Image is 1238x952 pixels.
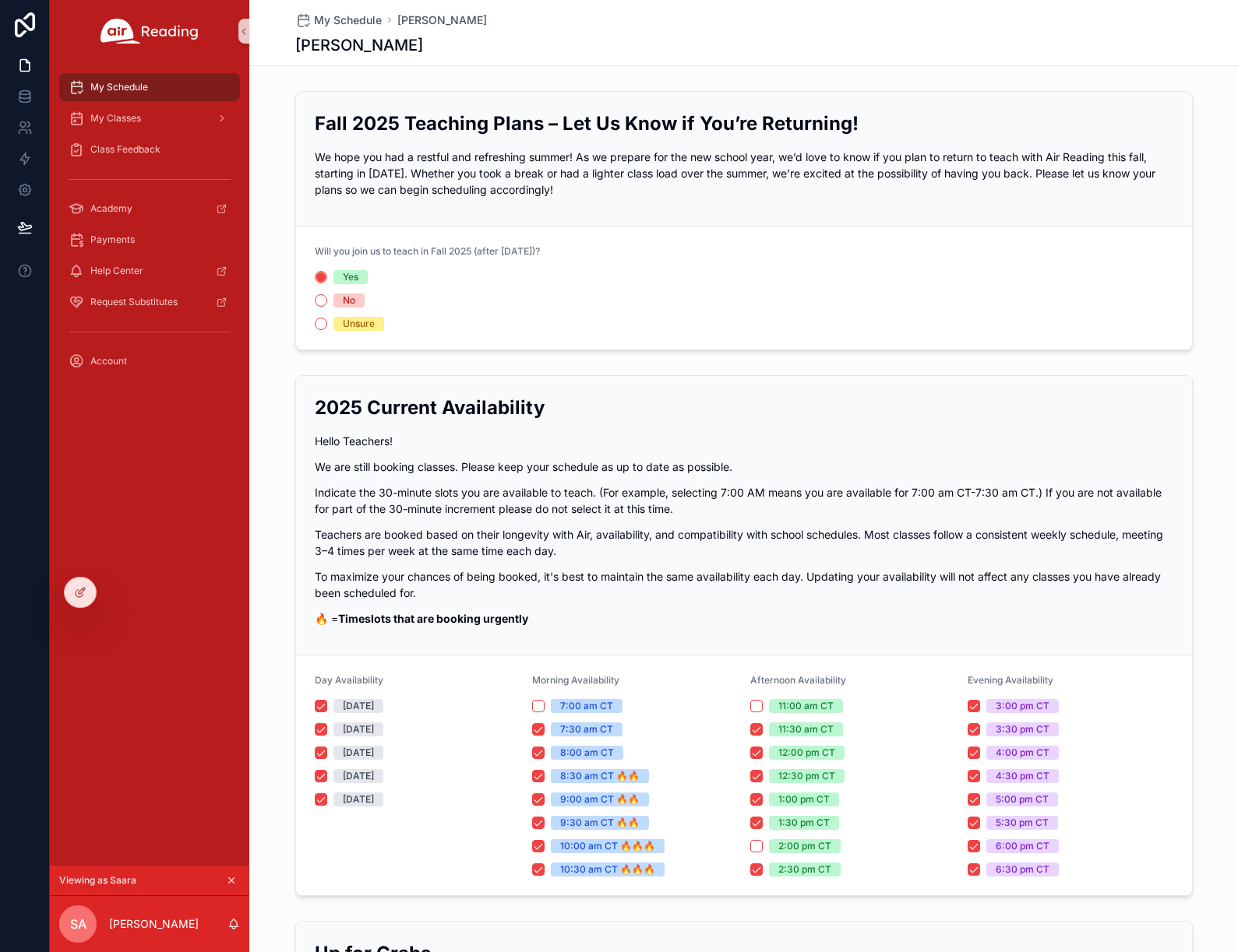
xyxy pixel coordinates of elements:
span: Viewing as Saara [59,874,136,887]
a: [PERSON_NAME] [397,12,487,28]
div: [DATE] [343,769,374,783]
div: 3:30 pm CT [996,722,1049,736]
h1: [PERSON_NAME] [295,34,423,56]
span: Afternoon Availability [750,674,846,686]
div: [DATE] [343,792,374,806]
span: Class Feedback [90,143,160,156]
span: Morning Availability [532,674,619,686]
span: Day Availability [315,674,383,686]
div: Yes [343,270,358,284]
div: 6:00 pm CT [996,839,1049,853]
div: 6:30 pm CT [996,862,1049,876]
p: To maximize your chances of being booked, it's best to maintain the same availability each day. U... [315,568,1173,601]
div: 1:00 pm CT [778,792,830,806]
div: 2:00 pm CT [778,839,831,853]
a: My Classes [59,104,240,132]
a: Request Substitutes [59,288,240,316]
div: 1:30 pm CT [778,816,830,830]
span: Account [90,355,127,367]
div: 11:00 am CT [778,699,834,713]
div: 4:00 pm CT [996,746,1049,760]
h2: 2025 Current Availability [315,395,1173,420]
div: 5:30 pm CT [996,816,1049,830]
p: [PERSON_NAME] [109,916,199,932]
span: Evening Availability [968,674,1053,686]
div: 8:30 am CT 🔥🔥 [560,769,640,783]
div: [DATE] [343,699,374,713]
div: 11:30 am CT [778,722,834,736]
p: Indicate the 30-minute slots you are available to teach. (For example, selecting 7:00 AM means yo... [315,484,1173,517]
p: 🔥 = [315,610,1173,627]
div: 2:30 pm CT [778,862,831,876]
p: We hope you had a restful and refreshing summer! As we prepare for the new school year, we’d love... [315,149,1173,198]
a: Academy [59,195,240,223]
div: 4:30 pm CT [996,769,1049,783]
span: SA [70,915,86,933]
p: We are still booking classes. Please keep your schedule as up to date as possible. [315,458,1173,475]
a: Payments [59,226,240,254]
div: 12:00 pm CT [778,746,835,760]
div: 7:00 am CT [560,699,613,713]
div: Unsure [343,317,375,331]
div: [DATE] [343,722,374,736]
span: My Classes [90,112,141,125]
span: Payments [90,234,135,246]
div: 5:00 pm CT [996,792,1049,806]
div: 10:00 am CT 🔥🔥🔥 [560,839,655,853]
span: My Schedule [314,12,382,28]
span: Request Substitutes [90,296,178,308]
div: 10:30 am CT 🔥🔥🔥 [560,862,655,876]
img: App logo [101,19,199,44]
span: My Schedule [90,81,148,93]
p: Teachers are booked based on their longevity with Air, availability, and compatibility with schoo... [315,526,1173,559]
div: 3:00 pm CT [996,699,1049,713]
a: Account [59,347,240,375]
div: scrollable content [50,62,249,395]
div: 9:00 am CT 🔥🔥 [560,792,640,806]
div: 12:30 pm CT [778,769,835,783]
div: 9:30 am CT 🔥🔥 [560,816,640,830]
span: Help Center [90,265,143,277]
span: Will you join us to teach in Fall 2025 (after [DATE])? [315,245,540,257]
a: Class Feedback [59,135,240,163]
a: Help Center [59,257,240,285]
a: My Schedule [59,73,240,101]
a: My Schedule [295,12,382,28]
div: [DATE] [343,746,374,760]
h2: Fall 2025 Teaching Plans – Let Us Know if You’re Returning! [315,111,1173,136]
span: Academy [90,202,132,215]
div: No [343,293,355,307]
strong: Timeslots that are booking urgently [338,612,528,625]
div: 8:00 am CT [560,746,614,760]
div: 7:30 am CT [560,722,613,736]
p: Hello Teachers! [315,433,1173,449]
